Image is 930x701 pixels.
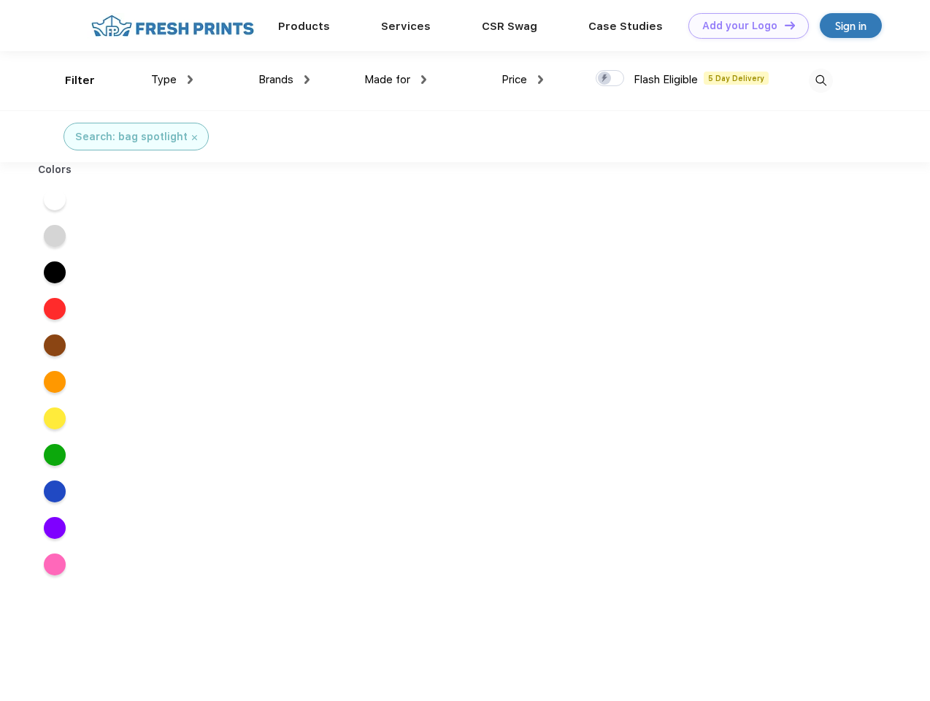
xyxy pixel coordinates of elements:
[809,69,833,93] img: desktop_search.svg
[87,13,258,39] img: fo%20logo%202.webp
[75,129,188,145] div: Search: bag spotlight
[421,75,426,84] img: dropdown.png
[304,75,310,84] img: dropdown.png
[820,13,882,38] a: Sign in
[538,75,543,84] img: dropdown.png
[835,18,866,34] div: Sign in
[278,20,330,33] a: Products
[364,73,410,86] span: Made for
[188,75,193,84] img: dropdown.png
[785,21,795,29] img: DT
[192,135,197,140] img: filter_cancel.svg
[151,73,177,86] span: Type
[702,20,777,32] div: Add your Logo
[634,73,698,86] span: Flash Eligible
[704,72,769,85] span: 5 Day Delivery
[258,73,293,86] span: Brands
[27,162,83,177] div: Colors
[65,72,95,89] div: Filter
[501,73,527,86] span: Price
